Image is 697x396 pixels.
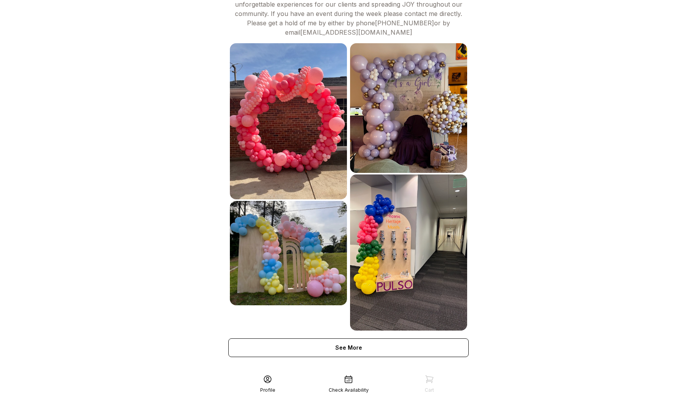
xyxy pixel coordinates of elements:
[260,387,275,393] div: Profile
[228,338,469,357] div: See More
[425,387,434,393] div: Cart
[375,19,434,27] a: [PHONE_NUMBER]
[300,28,412,36] a: [EMAIL_ADDRESS][DOMAIN_NAME]
[329,387,369,393] div: Check Availability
